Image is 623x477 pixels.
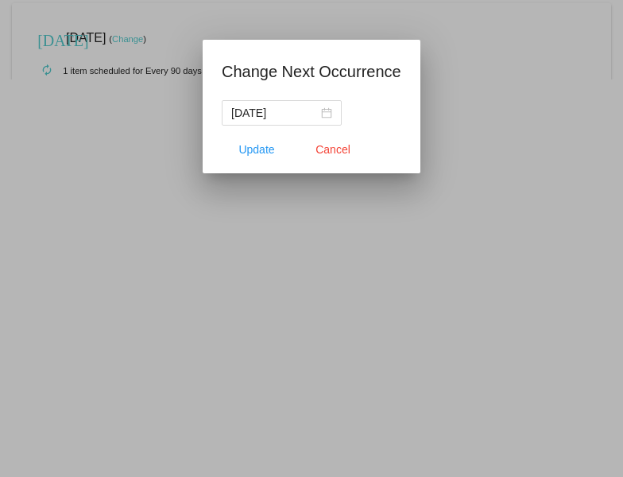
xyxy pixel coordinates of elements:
[239,143,275,156] span: Update
[315,143,350,156] span: Cancel
[222,135,292,164] button: Update
[231,104,318,122] input: Select date
[298,135,368,164] button: Close dialog
[222,59,401,84] h1: Change Next Occurrence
